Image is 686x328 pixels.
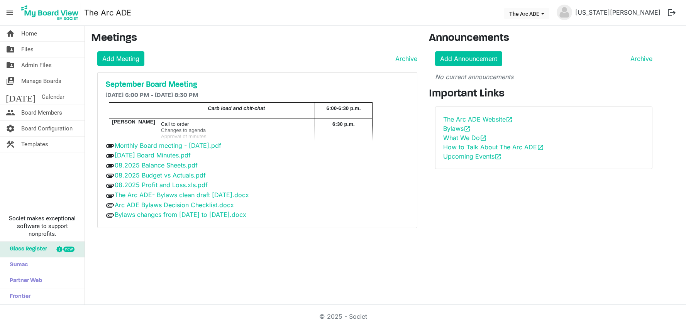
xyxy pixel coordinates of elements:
a: 08.2025 Profit and Loss.xls.pdf [115,181,208,189]
span: attachment [105,141,115,150]
span: attachment [105,191,115,200]
span: switch_account [6,73,15,89]
img: My Board View Logo [19,3,81,22]
span: Admin Files [21,57,52,73]
span: Approval of minutes [161,134,207,139]
span: people [6,105,15,120]
span: attachment [105,181,115,190]
a: Add Announcement [435,51,502,66]
a: Archive [392,54,417,63]
a: 08.2025 Balance Sheets.pdf [115,161,198,169]
h3: Announcements [429,32,659,45]
a: Archive [627,54,652,63]
span: Sumac [6,257,28,273]
span: attachment [105,211,115,220]
span: open_in_new [495,153,501,160]
span: Calendar [42,89,64,105]
span: Frontier [6,289,30,304]
span: attachment [105,171,115,180]
span: Societ makes exceptional software to support nonprofits. [3,215,81,238]
h6: [DATE] 6:00 PM - [DATE] 8:30 PM [105,92,409,99]
div: new [63,247,75,252]
a: Bylaws changes from [DATE] to [DATE].docx [115,211,246,218]
span: Files [21,42,34,57]
span: folder_shared [6,42,15,57]
span: Home [21,26,37,41]
span: Board Configuration [21,121,73,136]
span: Glass Register [6,242,47,257]
span: [DATE] [6,89,36,105]
span: open_in_new [464,125,471,132]
span: Manage Boards [21,73,61,89]
h3: Important Links [429,88,659,101]
span: attachment [105,161,115,171]
a: Arc ADE Bylaws Decision Checklist.docx [115,201,234,209]
span: construction [6,137,15,152]
span: open_in_new [506,116,513,123]
a: My Board View Logo [19,3,84,22]
span: open_in_new [480,135,487,142]
p: No current announcements [435,72,652,81]
span: home [6,26,15,41]
span: Partner Web [6,273,42,289]
a: Add Meeting [97,51,144,66]
span: Board Members [21,105,62,120]
a: Bylawsopen_in_new [443,125,471,132]
a: The Arc ADE [84,5,131,20]
span: menu [2,5,17,20]
a: What We Doopen_in_new [443,134,487,142]
a: How to Talk About The Arc ADEopen_in_new [443,143,544,151]
a: [DATE] Board Minutes.pdf [115,151,191,159]
a: © 2025 - Societ [319,313,367,320]
span: 6:00-6:30 p.m. [326,105,361,111]
span: folder_shared [6,57,15,73]
a: September Board Meeting [105,80,409,90]
button: logout [664,5,680,21]
span: Changes to agenda [161,127,206,133]
span: settings [6,121,15,136]
a: Upcoming Eventsopen_in_new [443,152,501,160]
img: no-profile-picture.svg [557,5,572,20]
a: Monthly Board meeting - [DATE].pdf [115,142,221,149]
h3: Meetings [91,32,417,45]
a: The Arc ADE Websiteopen_in_new [443,115,513,123]
span: Call to order [161,121,189,127]
span: Templates [21,137,48,152]
span: [PERSON_NAME] [112,119,155,125]
span: attachment [105,201,115,210]
span: 6:30 p.m. [332,121,355,127]
span: open_in_new [537,144,544,151]
span: attachment [105,151,115,161]
a: The Arc ADE- Bylaws clean draft [DATE].docx [115,191,249,199]
a: [US_STATE][PERSON_NAME] [572,5,664,20]
a: 08.2025 Budget vs Actuals.pdf [115,171,206,179]
button: The Arc ADE dropdownbutton [504,8,549,19]
span: Carb load and chit-chat [208,105,265,111]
